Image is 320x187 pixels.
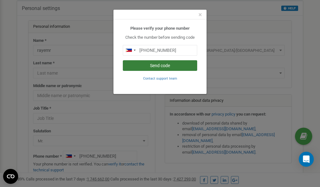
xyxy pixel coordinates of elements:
a: Contact support team [143,76,177,81]
div: Telephone country code [123,45,137,55]
small: Contact support team [143,76,177,81]
span: × [198,11,202,18]
button: Open CMP widget [3,169,18,184]
button: Send code [123,60,197,71]
p: Check the number before sending code [123,35,197,41]
input: 0905 123 4567 [123,45,197,56]
button: Close [198,12,202,18]
div: Open Intercom Messenger [299,152,314,167]
b: Please verify your phone number [130,26,190,31]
